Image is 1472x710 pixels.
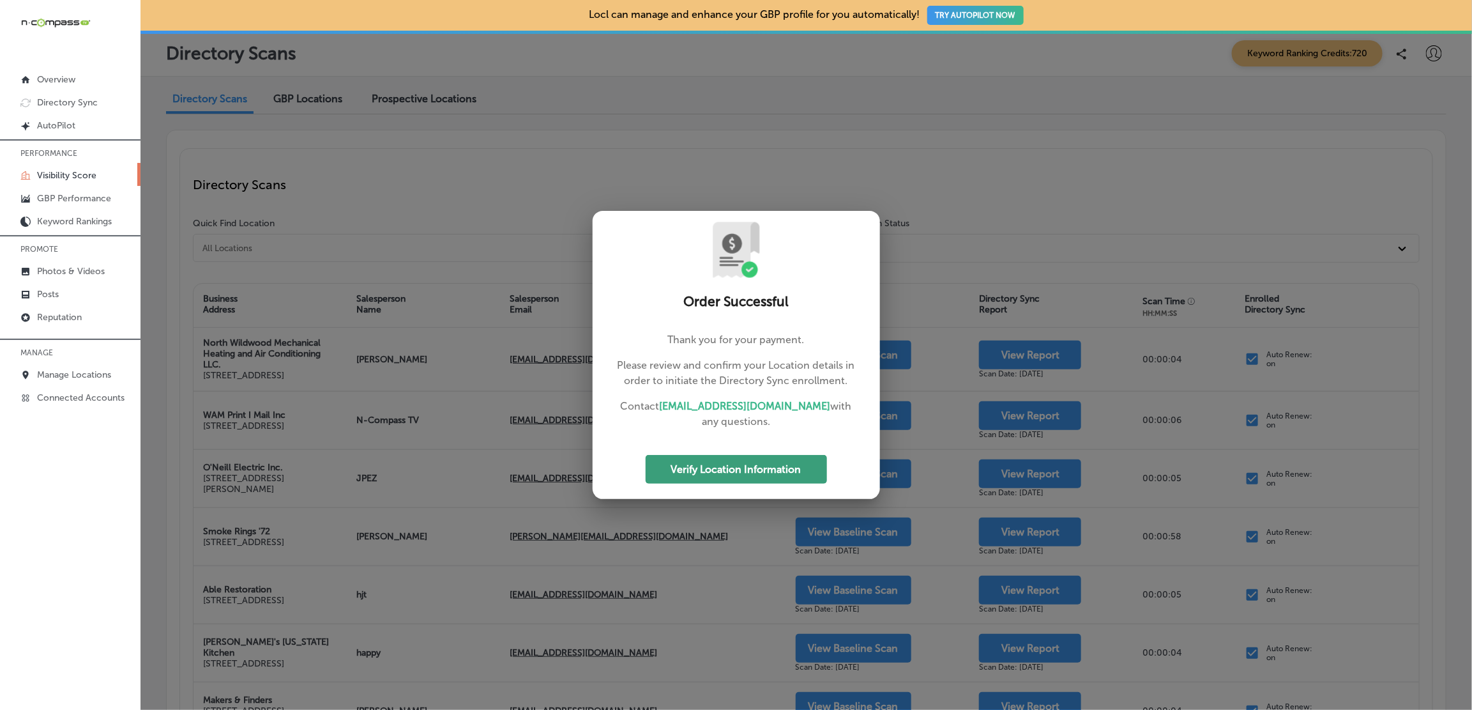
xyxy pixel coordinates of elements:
[37,216,112,227] p: Keyword Rankings
[37,97,98,108] p: Directory Sync
[927,6,1024,25] button: TRY AUTOPILOT NOW
[37,193,111,204] p: GBP Performance
[646,455,827,484] button: Verify Location Information
[37,312,82,323] p: Reputation
[37,120,75,131] p: AutoPilot
[37,392,125,403] p: Connected Accounts
[37,266,105,277] p: Photos & Videos
[613,399,860,429] p: Contact with any questions.
[660,400,831,412] a: [EMAIL_ADDRESS][DOMAIN_NAME]
[608,294,865,310] h2: Order Successful
[20,17,91,29] img: 660ab0bf-5cc7-4cb8-ba1c-48b5ae0f18e60NCTV_CLogo_TV_Black_-500x88.png
[708,221,765,279] img: UryPoqUmSj4VC2ZdTn7sJzIzWBea8n9D3djSW0VNpAAAAABJRU5ErkJggg==
[37,369,111,380] p: Manage Locations
[37,170,96,181] p: Visibility Score
[37,74,75,85] p: Overview
[613,332,860,348] p: Thank you for your payment.
[37,289,59,300] p: Posts
[613,358,860,389] p: Please review and confirm your Location details in order to initiate the Directory Sync enrollment.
